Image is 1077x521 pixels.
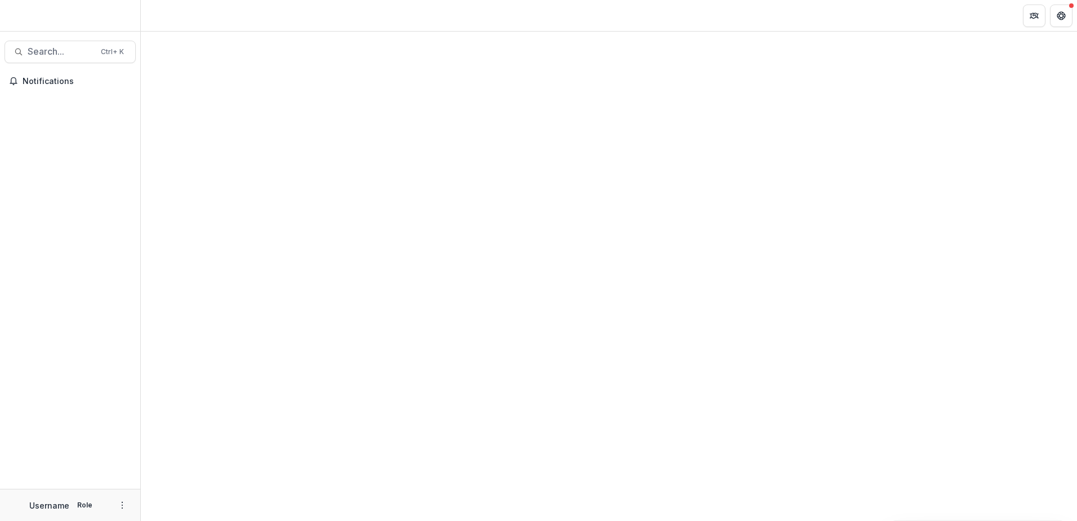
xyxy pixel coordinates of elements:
span: Search... [28,46,94,57]
p: Username [29,500,69,511]
button: Partners [1023,5,1045,27]
div: Ctrl + K [99,46,126,58]
span: Notifications [23,77,131,86]
button: Get Help [1050,5,1072,27]
button: More [115,498,129,512]
button: Notifications [5,72,136,90]
button: Search... [5,41,136,63]
p: Role [74,500,96,510]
